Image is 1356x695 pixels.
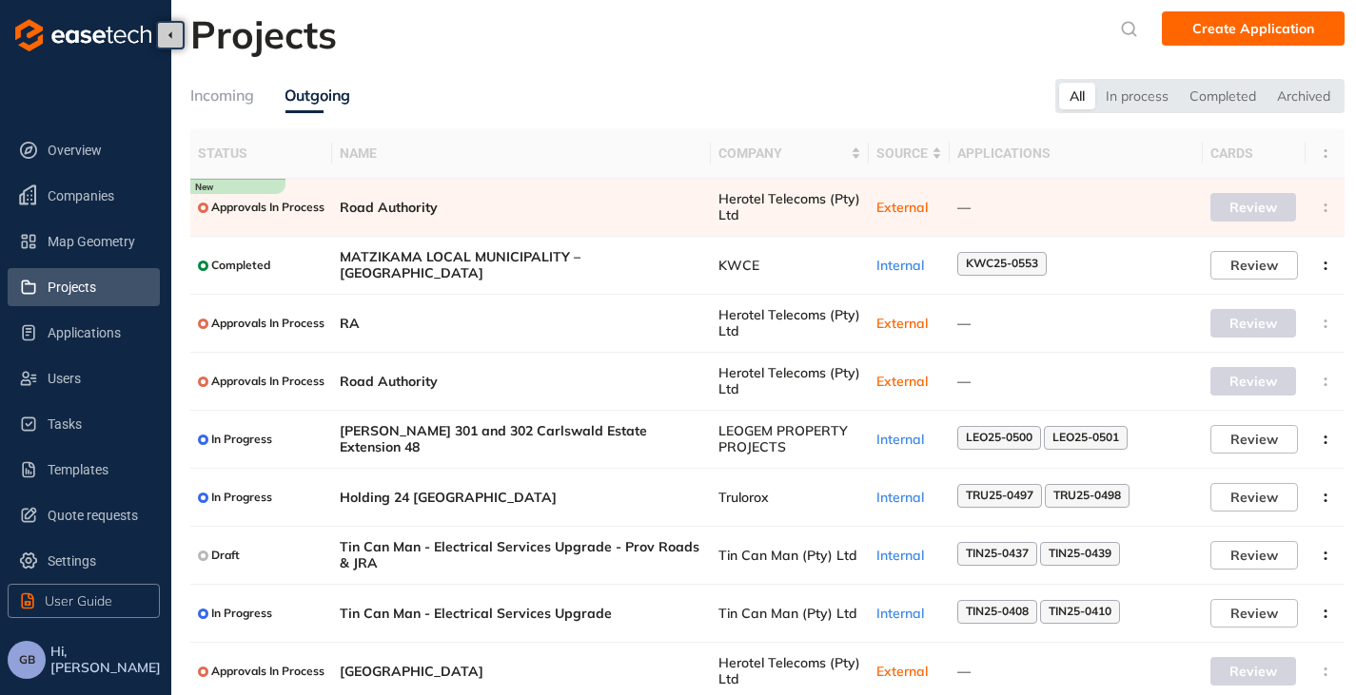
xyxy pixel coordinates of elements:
span: In Progress [211,491,272,504]
span: Trulorox [718,490,861,506]
div: Outgoing [285,84,350,107]
span: Review [1230,603,1278,624]
span: Draft [211,549,240,562]
span: Holding 24 [GEOGRAPHIC_DATA] [340,490,703,506]
span: Company [718,143,847,164]
div: External [876,664,942,680]
button: Review [1210,425,1298,454]
span: In Progress [211,433,272,446]
button: Create Application [1162,11,1345,46]
div: External [876,200,942,216]
span: — [957,664,971,680]
div: Incoming [190,84,254,107]
span: TIN25-0410 [1049,605,1111,618]
span: Completed [211,259,270,272]
span: TIN25-0408 [966,605,1029,618]
th: Name [332,128,711,179]
span: Approvals In Process [211,665,324,678]
span: Review [1230,429,1278,450]
span: Approvals In Process [211,317,324,330]
span: Review [1230,545,1278,566]
div: Internal [876,490,942,506]
span: Review [1230,255,1278,276]
span: Herotel Telecoms (Pty) Ltd [718,655,861,687]
span: [PERSON_NAME] 301 and 302 Carlswald Estate Extension 48 [340,423,703,455]
span: LEO25-0500 [966,431,1032,444]
button: User Guide [8,584,160,618]
span: Review [1230,487,1278,508]
div: All [1059,83,1095,109]
span: TRU25-0497 [966,489,1033,502]
div: Internal [876,548,942,564]
span: Tasks [48,405,145,443]
span: User Guide [45,590,112,611]
div: External [876,374,942,390]
span: KWC25-0553 [966,257,1038,270]
span: TIN25-0439 [1049,547,1111,560]
span: Tin Can Man (Pty) Ltd [718,606,861,622]
th: Cards [1203,128,1306,179]
span: Applications [48,314,145,352]
span: Approvals In Process [211,201,324,214]
span: Road Authority [340,374,703,390]
span: Companies [48,177,145,215]
span: — [957,374,971,390]
span: Road Authority [340,200,703,216]
h2: Projects [190,11,337,57]
div: External [876,316,942,332]
span: RA [340,316,703,332]
th: Status [190,128,332,179]
th: Company [711,128,869,179]
span: In Progress [211,607,272,620]
span: Quote requests [48,496,145,534]
span: — [957,200,971,216]
span: Hi, [PERSON_NAME] [50,644,164,676]
span: TRU25-0498 [1053,489,1121,502]
span: Create Application [1192,18,1314,39]
button: GB [8,641,46,679]
div: Internal [876,432,942,448]
button: Review [1210,483,1298,512]
span: [GEOGRAPHIC_DATA] [340,664,703,680]
button: Review [1210,541,1298,570]
span: LEO25-0501 [1052,431,1119,444]
span: Templates [48,451,145,489]
span: Users [48,359,145,397]
span: Herotel Telecoms (Pty) Ltd [718,365,861,397]
button: Review [1210,599,1298,627]
span: Source [876,143,928,164]
span: Tin Can Man - Electrical Services Upgrade - Prov Roads & JRA [340,539,703,571]
th: Source [869,128,950,179]
div: Completed [1179,83,1267,109]
img: logo [15,19,151,51]
span: MATZIKAMA LOCAL MUNICIPALITY – [GEOGRAPHIC_DATA] [340,249,703,281]
div: Internal [876,258,942,274]
span: Settings [48,542,145,580]
button: Review [1210,251,1298,280]
div: In process [1095,83,1179,109]
span: GB [19,653,35,666]
span: Herotel Telecoms (Pty) Ltd [718,191,861,223]
span: Herotel Telecoms (Pty) Ltd [718,307,861,339]
span: Approvals In Process [211,375,324,388]
span: Overview [48,131,145,169]
span: Projects [48,268,145,306]
span: TIN25-0437 [966,547,1029,560]
div: Internal [876,606,942,622]
th: Applications [950,128,1203,179]
span: LEOGEM PROPERTY PROJECTS [718,423,861,455]
span: Tin Can Man - Electrical Services Upgrade [340,606,703,622]
span: — [957,316,971,332]
span: Tin Can Man (Pty) Ltd [718,548,861,564]
span: KWCE [718,258,861,274]
div: Archived [1267,83,1341,109]
span: Map Geometry [48,222,145,261]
